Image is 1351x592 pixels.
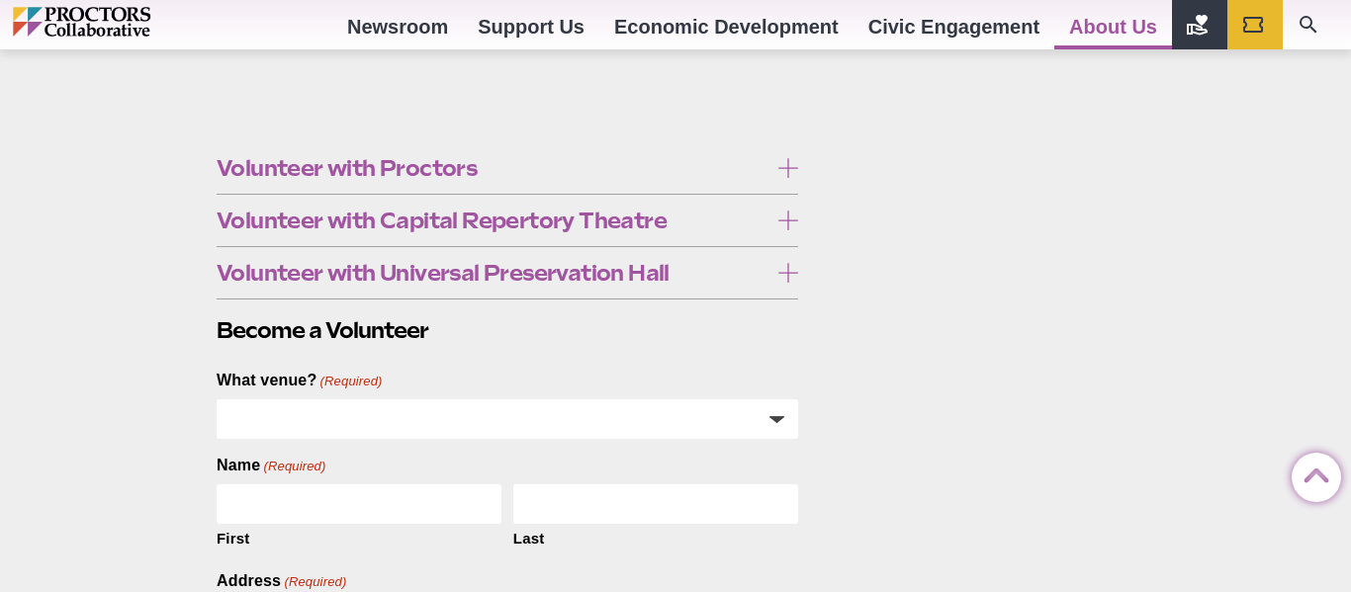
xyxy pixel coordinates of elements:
[217,157,767,179] span: Volunteer with Proctors
[513,524,798,550] label: Last
[217,210,767,231] span: Volunteer with Capital Repertory Theatre
[217,370,383,391] label: What venue?
[217,524,501,550] label: First
[217,262,767,284] span: Volunteer with Universal Preservation Hall
[1292,454,1331,493] a: Back to Top
[217,570,346,592] legend: Address
[217,455,325,476] legend: Name
[217,315,798,346] h2: Become a Volunteer
[262,458,326,475] span: (Required)
[283,573,347,591] span: (Required)
[13,7,235,37] img: Proctors logo
[318,373,383,390] span: (Required)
